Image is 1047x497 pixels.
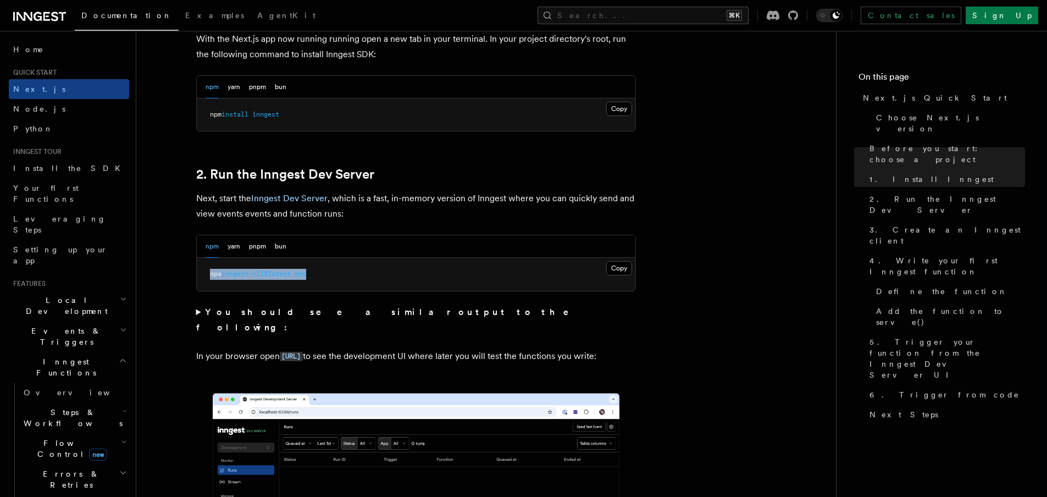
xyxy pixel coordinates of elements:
a: Your first Functions [9,178,129,209]
a: Setting up your app [9,240,129,270]
button: yarn [228,235,240,258]
button: Local Development [9,290,129,321]
a: [URL] [280,351,303,361]
p: Next, start the , which is a fast, in-memory version of Inngest where you can quickly send and vi... [196,191,636,222]
span: 5. Trigger your function from the Inngest Dev Server UI [869,336,1025,380]
a: Python [9,119,129,139]
a: Inngest Dev Server [251,193,328,203]
span: Setting up your app [13,245,108,265]
span: Quick start [9,68,57,77]
button: Copy [606,102,632,116]
h4: On this page [858,70,1025,88]
button: Inngest Functions [9,352,129,383]
a: 1. Install Inngest [865,169,1025,189]
p: In your browser open to see the development UI where later you will test the functions you write: [196,349,636,365]
a: Sign Up [966,7,1038,24]
kbd: ⌘K [727,10,742,21]
a: 2. Run the Inngest Dev Server [196,167,374,182]
button: Toggle dark mode [816,9,843,22]
span: Steps & Workflows [19,407,123,429]
a: Before you start: choose a project [865,139,1025,169]
span: Python [13,124,53,133]
span: Next Steps [869,409,938,420]
a: 6. Trigger from code [865,385,1025,405]
button: npm [206,76,219,98]
button: Errors & Retries [19,464,129,495]
a: Examples [179,3,251,30]
span: dev [295,270,306,278]
span: Install the SDK [13,164,127,173]
span: Leveraging Steps [13,214,106,234]
span: Inngest tour [9,147,62,156]
code: [URL] [280,352,303,361]
button: pnpm [249,76,266,98]
span: Documentation [81,11,172,20]
strong: You should see a similar output to the following: [196,307,585,333]
a: Choose Next.js version [872,108,1025,139]
button: npm [206,235,219,258]
a: Add the function to serve() [872,301,1025,332]
span: 4. Write your first Inngest function [869,255,1025,277]
span: Examples [185,11,244,20]
span: install [221,111,248,118]
a: Define the function [872,281,1025,301]
span: 2. Run the Inngest Dev Server [869,194,1025,216]
a: Install the SDK [9,158,129,178]
span: 3. Create an Inngest client [869,224,1025,246]
a: Next.js Quick Start [858,88,1025,108]
span: inngest-cli@latest [221,270,291,278]
span: Before you start: choose a project [869,143,1025,165]
a: Overview [19,383,129,402]
button: pnpm [249,235,266,258]
a: 3. Create an Inngest client [865,220,1025,251]
span: Inngest Functions [9,356,119,378]
span: Node.js [13,104,65,113]
span: new [89,449,107,461]
span: Add the function to serve() [876,306,1025,328]
span: Local Development [9,295,120,317]
span: npm [210,111,221,118]
button: Flow Controlnew [19,433,129,464]
button: bun [275,76,286,98]
a: Contact sales [861,7,961,24]
span: Errors & Retries [19,468,119,490]
a: Next Steps [865,405,1025,424]
span: Define the function [876,286,1007,297]
span: Choose Next.js version [876,112,1025,134]
button: bun [275,235,286,258]
span: npx [210,270,221,278]
a: Leveraging Steps [9,209,129,240]
a: 4. Write your first Inngest function [865,251,1025,281]
span: Next.js Quick Start [863,92,1007,103]
summary: You should see a similar output to the following: [196,305,636,335]
span: Home [13,44,44,55]
a: 5. Trigger your function from the Inngest Dev Server UI [865,332,1025,385]
a: Node.js [9,99,129,119]
a: Next.js [9,79,129,99]
button: Events & Triggers [9,321,129,352]
span: Next.js [13,85,65,93]
a: 2. Run the Inngest Dev Server [865,189,1025,220]
span: 6. Trigger from code [869,389,1020,400]
span: Flow Control [19,438,121,460]
span: AgentKit [257,11,315,20]
span: 1. Install Inngest [869,174,994,185]
button: Copy [606,261,632,275]
a: Home [9,40,129,59]
p: With the Next.js app now running running open a new tab in your terminal. In your project directo... [196,31,636,62]
span: Overview [24,388,137,397]
a: Documentation [75,3,179,31]
span: Features [9,279,46,288]
button: Steps & Workflows [19,402,129,433]
span: Events & Triggers [9,325,120,347]
button: Search...⌘K [538,7,749,24]
button: yarn [228,76,240,98]
span: inngest [252,111,279,118]
span: Your first Functions [13,184,79,203]
a: AgentKit [251,3,322,30]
